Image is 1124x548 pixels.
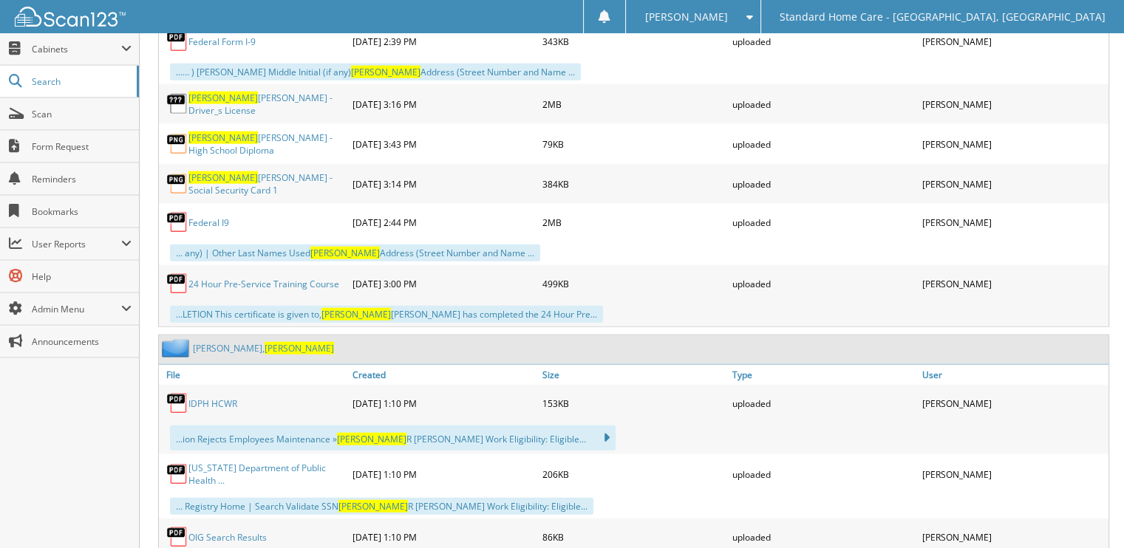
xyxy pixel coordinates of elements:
[729,27,919,56] div: uploaded
[188,462,345,487] a: [US_STATE] Department of Public Health ...
[15,7,126,27] img: scan123-logo-white.svg
[729,88,919,120] div: uploaded
[166,526,188,548] img: PDF.png
[188,131,345,157] a: [PERSON_NAME][PERSON_NAME] - High School Diploma
[349,365,539,385] a: Created
[919,208,1108,237] div: [PERSON_NAME]
[170,425,616,451] div: ...ion Rejects Employees Maintenance » R [PERSON_NAME] Work Eligibility: Eligible...
[32,108,132,120] span: Scan
[310,247,380,259] span: [PERSON_NAME]
[166,211,188,233] img: PDF.png
[1050,477,1124,548] iframe: Chat Widget
[32,303,121,315] span: Admin Menu
[349,208,539,237] div: [DATE] 2:44 PM
[188,35,256,48] a: Federal Form I-9
[166,93,188,115] img: generic.png
[919,458,1108,490] div: [PERSON_NAME]
[644,13,727,21] span: [PERSON_NAME]
[729,168,919,200] div: uploaded
[729,388,919,418] div: uploaded
[349,27,539,56] div: [DATE] 2:39 PM
[265,342,334,355] span: [PERSON_NAME]
[32,238,121,250] span: User Reports
[349,269,539,298] div: [DATE] 3:00 PM
[919,88,1108,120] div: [PERSON_NAME]
[170,244,540,261] div: ... any) | Other Last Names Used Address (Street Number and Name ...
[32,335,132,348] span: Announcements
[919,365,1108,385] a: User
[351,66,420,78] span: [PERSON_NAME]
[188,131,258,144] span: [PERSON_NAME]
[919,128,1108,160] div: [PERSON_NAME]
[539,168,729,200] div: 384KB
[162,339,193,357] img: folder2.png
[338,500,408,513] span: [PERSON_NAME]
[349,168,539,200] div: [DATE] 3:14 PM
[919,388,1108,418] div: [PERSON_NAME]
[32,43,121,55] span: Cabinets
[32,75,129,88] span: Search
[188,92,258,104] span: [PERSON_NAME]
[188,531,267,544] a: OIG Search Results
[539,88,729,120] div: 2MB
[729,208,919,237] div: uploaded
[729,365,919,385] a: Type
[166,273,188,295] img: PDF.png
[919,168,1108,200] div: [PERSON_NAME]
[919,269,1108,298] div: [PERSON_NAME]
[188,171,258,184] span: [PERSON_NAME]
[539,388,729,418] div: 153KB
[349,128,539,160] div: [DATE] 3:43 PM
[349,458,539,490] div: [DATE] 1:10 PM
[349,88,539,120] div: [DATE] 3:16 PM
[539,128,729,160] div: 79KB
[539,365,729,385] a: Size
[349,388,539,418] div: [DATE] 1:10 PM
[170,306,603,323] div: ...LETION This certificate is given to, [PERSON_NAME] has completed the 24 Hour Pre...
[729,269,919,298] div: uploaded
[919,27,1108,56] div: [PERSON_NAME]
[539,269,729,298] div: 499KB
[32,173,132,185] span: Reminders
[188,278,339,290] a: 24 Hour Pre-Service Training Course
[780,13,1106,21] span: Standard Home Care - [GEOGRAPHIC_DATA], [GEOGRAPHIC_DATA]
[32,140,132,153] span: Form Request
[166,173,188,195] img: PNG.png
[539,27,729,56] div: 343KB
[321,308,391,321] span: [PERSON_NAME]
[166,30,188,52] img: PDF.png
[166,392,188,414] img: PDF.png
[539,208,729,237] div: 2MB
[539,458,729,490] div: 206KB
[32,205,132,218] span: Bookmarks
[32,270,132,283] span: Help
[170,498,593,515] div: ... Registry Home | Search Validate SSN R [PERSON_NAME] Work Eligibility: Eligible...
[170,64,581,81] div: ...... ) [PERSON_NAME] Middle Initial (if any) Address (Street Number and Name ...
[166,133,188,155] img: PNG.png
[729,128,919,160] div: uploaded
[166,463,188,485] img: PDF.png
[337,433,406,445] span: [PERSON_NAME]
[188,397,237,410] a: IDPH HCWR
[188,171,345,196] a: [PERSON_NAME][PERSON_NAME] - Social Security Card 1
[188,216,229,229] a: Federal I9
[193,342,334,355] a: [PERSON_NAME],[PERSON_NAME]
[159,365,349,385] a: File
[188,92,345,117] a: [PERSON_NAME][PERSON_NAME] - Driver_s License
[729,458,919,490] div: uploaded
